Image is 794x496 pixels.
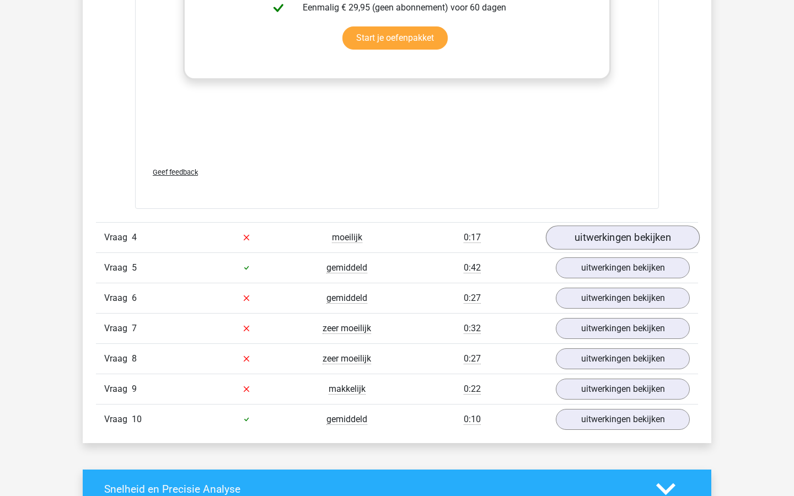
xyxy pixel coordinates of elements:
span: 0:10 [464,414,481,425]
span: Vraag [104,261,132,274]
a: uitwerkingen bekijken [556,288,690,309]
span: zeer moeilijk [323,323,371,334]
a: uitwerkingen bekijken [556,409,690,430]
span: moeilijk [332,232,362,243]
span: Vraag [104,413,132,426]
a: uitwerkingen bekijken [556,257,690,278]
span: Vraag [104,231,132,244]
span: makkelijk [329,384,366,395]
a: uitwerkingen bekijken [556,348,690,369]
span: 0:42 [464,262,481,273]
span: 6 [132,293,137,303]
span: 9 [132,384,137,394]
h4: Snelheid en Precisie Analyse [104,483,640,495]
span: zeer moeilijk [323,353,371,364]
span: Vraag [104,292,132,305]
span: Vraag [104,322,132,335]
span: 8 [132,353,137,364]
span: gemiddeld [326,414,367,425]
span: gemiddeld [326,293,367,304]
span: 10 [132,414,142,424]
a: uitwerkingen bekijken [546,225,700,250]
span: Geef feedback [153,168,198,176]
span: 0:17 [464,232,481,243]
span: 7 [132,323,137,333]
span: 5 [132,262,137,273]
span: Vraag [104,352,132,365]
span: gemiddeld [326,262,367,273]
span: 0:27 [464,353,481,364]
a: Start je oefenpakket [342,26,448,50]
span: 0:27 [464,293,481,304]
span: 0:32 [464,323,481,334]
a: uitwerkingen bekijken [556,379,690,400]
span: 0:22 [464,384,481,395]
span: 4 [132,232,137,242]
span: Vraag [104,382,132,396]
a: uitwerkingen bekijken [556,318,690,339]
